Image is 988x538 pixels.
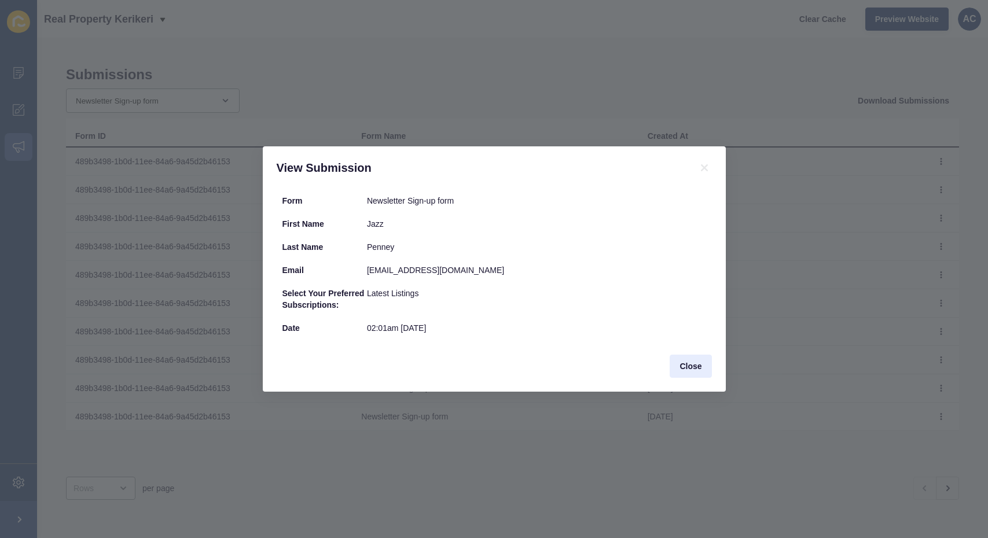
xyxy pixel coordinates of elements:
b: Form [282,196,303,205]
div: Penney [367,241,706,253]
time: 02:01am [DATE] [367,323,426,333]
b: Last Name [282,242,324,252]
h1: View Submission [277,160,683,175]
b: Email [282,266,304,275]
b: Select your preferred subscriptions: [282,289,365,309]
div: Jazz [367,218,706,230]
div: Newsletter Sign-up form [367,195,706,207]
b: First Name [282,219,324,229]
b: Date [282,323,300,333]
div: [EMAIL_ADDRESS][DOMAIN_NAME] [367,264,706,276]
span: Close [680,360,701,372]
div: Latest Listings [367,288,706,311]
button: Close [670,355,711,378]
